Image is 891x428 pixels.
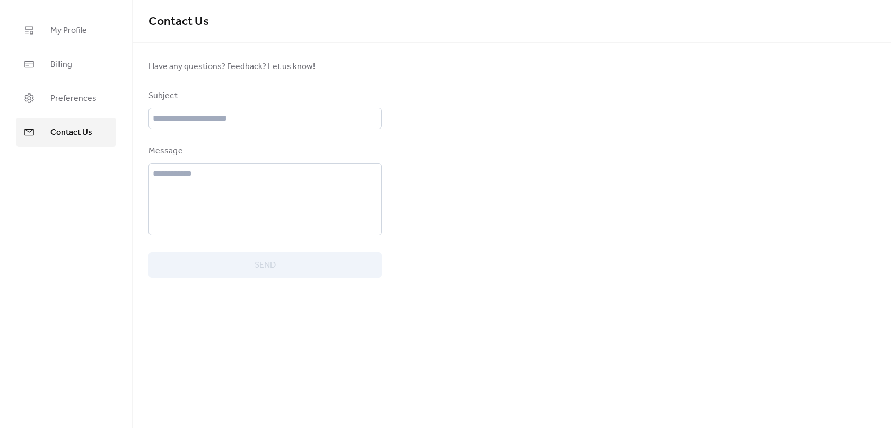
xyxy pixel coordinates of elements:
[148,90,380,102] div: Subject
[16,118,116,147] a: Contact Us
[16,50,116,79] a: Billing
[50,24,87,37] span: My Profile
[148,145,380,158] div: Message
[16,16,116,45] a: My Profile
[148,61,382,73] span: Have any questions? Feedback? Let us know!
[50,58,72,71] span: Billing
[148,10,209,33] span: Contact Us
[50,92,97,105] span: Preferences
[50,126,92,139] span: Contact Us
[16,84,116,113] a: Preferences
